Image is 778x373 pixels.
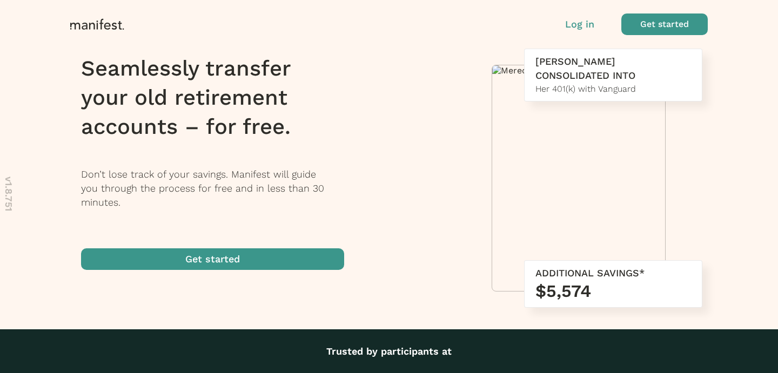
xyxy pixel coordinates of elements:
[535,83,691,96] div: Her 401(k) with Vanguard
[81,54,358,141] h1: Seamlessly transfer your old retirement accounts – for free.
[535,55,691,83] div: [PERSON_NAME] CONSOLIDATED INTO
[81,167,358,209] p: Don’t lose track of your savings. Manifest will guide you through the process for free and in les...
[2,177,16,211] p: v 1.8.751
[535,280,691,302] h3: $5,574
[492,65,665,76] img: Meredith
[81,248,344,270] button: Get started
[535,266,691,280] div: ADDITIONAL SAVINGS*
[565,17,594,31] button: Log in
[621,13,708,35] button: Get started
